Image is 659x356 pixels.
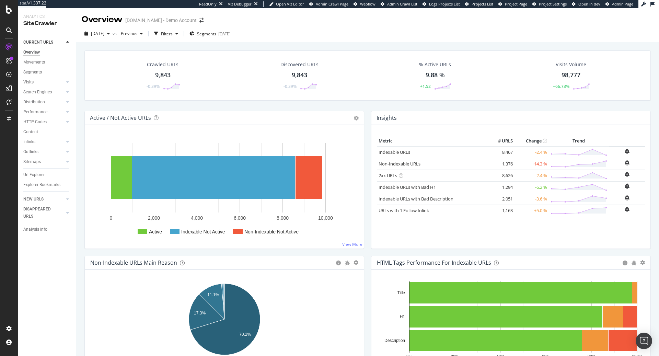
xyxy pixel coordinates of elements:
[23,196,44,203] div: NEW URLS
[612,1,633,7] span: Admin Page
[487,193,515,205] td: 2,051
[515,146,549,158] td: -2.4 %
[23,118,47,126] div: HTTP Codes
[384,338,405,343] text: Description
[549,136,609,146] th: Trend
[90,136,359,243] svg: A chart.
[487,170,515,181] td: 8,626
[379,207,429,214] a: URLs with 1 Follow Inlink
[622,261,628,265] div: circle-info
[23,128,38,136] div: Content
[498,1,527,7] a: Project Page
[23,148,64,156] a: Outlinks
[23,99,45,106] div: Distribution
[379,149,410,155] a: Indexable URLs
[23,206,64,220] a: DISAPPEARED URLS
[23,20,70,27] div: SiteCrawler
[277,215,289,221] text: 8,000
[23,59,45,66] div: Movements
[556,61,586,68] div: Visits Volume
[125,17,197,24] div: [DOMAIN_NAME] - Demo Account
[336,261,341,265] div: circle-info
[625,160,629,165] div: bell-plus
[194,311,206,315] text: 17.3%
[148,215,160,221] text: 2,000
[23,181,60,188] div: Explorer Bookmarks
[207,292,219,297] text: 11.1%
[354,116,359,120] i: Options
[147,61,178,68] div: Crawled URLs
[284,83,297,89] div: -0.39%
[23,138,64,146] a: Inlinks
[379,161,420,167] a: Non-Indexable URLs
[487,146,515,158] td: 8,467
[472,1,493,7] span: Projects List
[23,148,38,156] div: Outlinks
[400,314,405,319] text: H1
[625,149,629,154] div: bell-plus
[82,14,123,25] div: Overview
[155,71,171,80] div: 9,843
[377,113,397,123] h4: Insights
[487,158,515,170] td: 1,376
[147,83,160,89] div: -0.39%
[309,1,348,7] a: Admin Crawl Page
[23,79,64,86] a: Visits
[181,229,225,234] text: Indexable Not Active
[515,181,549,193] td: -6.2 %
[23,89,52,96] div: Search Engines
[161,31,173,37] div: Filters
[572,1,600,7] a: Open in dev
[625,172,629,177] div: bell-plus
[605,1,633,7] a: Admin Page
[269,1,304,7] a: Open Viz Editor
[199,1,218,7] div: ReadOnly:
[199,18,204,23] div: arrow-right-arrow-left
[379,172,397,179] a: 2xx URLs
[218,31,231,37] div: [DATE]
[505,1,527,7] span: Project Page
[625,207,629,212] div: bell-plus
[118,28,146,39] button: Previous
[90,113,151,123] h4: Active / Not Active URLs
[23,158,41,165] div: Sitemaps
[197,31,216,37] span: Segments
[90,259,177,266] div: Non-Indexable URLs Main Reason
[23,39,53,46] div: CURRENT URLS
[23,118,64,126] a: HTTP Codes
[23,171,71,179] a: Url Explorer
[292,71,307,80] div: 9,843
[23,69,71,76] a: Segments
[379,196,453,202] a: Indexable URLs with Bad Description
[377,136,487,146] th: Metric
[562,71,580,80] div: 98,777
[23,181,71,188] a: Explorer Bookmarks
[23,14,70,20] div: Analytics
[276,1,304,7] span: Open Viz Editor
[379,184,436,190] a: Indexable URLs with Bad H1
[625,183,629,189] div: bell-plus
[316,1,348,7] span: Admin Crawl Page
[515,136,549,146] th: Change
[539,1,567,7] span: Project Settings
[578,1,600,7] span: Open in dev
[354,260,358,265] div: gear
[354,1,375,7] a: Webflow
[23,79,34,86] div: Visits
[631,261,637,265] div: bug
[487,136,515,146] th: # URLS
[515,205,549,216] td: +5.0 %
[23,108,64,116] a: Performance
[515,170,549,181] td: -2.4 %
[23,138,35,146] div: Inlinks
[515,193,549,205] td: -3.6 %
[110,215,113,221] text: 0
[515,158,549,170] td: +14.3 %
[487,181,515,193] td: 1,294
[426,71,445,80] div: 9.88 %
[377,259,491,266] div: HTML Tags Performance for Indexable URLs
[228,1,253,7] div: Viz Debugger:
[151,28,181,39] button: Filters
[23,196,64,203] a: NEW URLS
